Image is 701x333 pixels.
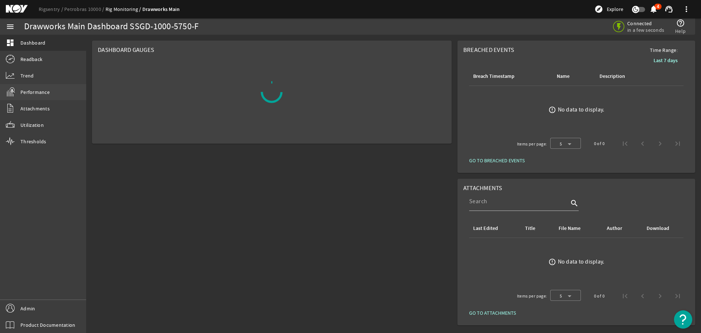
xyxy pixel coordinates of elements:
[600,72,625,80] div: Description
[20,39,45,46] span: Dashboard
[142,6,180,13] a: Drawworks Main
[473,72,514,80] div: Breach Timestamp
[606,224,637,232] div: Author
[525,224,535,232] div: Title
[473,224,498,232] div: Last Edited
[524,224,549,232] div: Title
[20,56,42,63] span: Readback
[20,72,34,79] span: Trend
[559,224,581,232] div: File Name
[98,46,154,54] span: Dashboard Gauges
[607,224,622,232] div: Author
[469,197,568,206] input: Search
[558,224,597,232] div: File Name
[20,88,50,96] span: Performance
[6,22,15,31] mat-icon: menu
[607,5,623,13] span: Explore
[469,309,516,317] span: GO TO ATTACHMENTS
[463,306,522,319] button: GO TO ATTACHMENTS
[674,310,692,329] button: Open Resource Center
[472,224,515,232] div: Last Edited
[594,140,605,147] div: 0 of 0
[654,57,678,64] b: Last 7 days
[676,19,685,27] mat-icon: help_outline
[20,305,35,312] span: Admin
[627,27,664,33] span: in a few seconds
[469,157,525,164] span: GO TO BREACHED EVENTS
[24,23,199,30] div: Drawworks Main Dashboard SSGD-1000-5750-F
[39,6,64,12] a: Rigsentry
[591,3,626,15] button: Explore
[548,258,556,266] mat-icon: error_outline
[627,20,664,27] span: Connected
[675,27,686,35] span: Help
[556,72,589,80] div: Name
[463,184,502,192] span: Attachments
[20,105,50,112] span: Attachments
[463,154,530,167] button: GO TO BREACHED EVENTS
[598,72,651,80] div: Description
[570,199,579,208] i: search
[463,46,514,54] span: Breached Events
[558,106,605,113] div: No data to display.
[594,292,605,300] div: 0 of 0
[594,5,603,14] mat-icon: explore
[517,140,547,148] div: Items per page:
[106,6,142,12] a: Rig Monitoring
[548,106,556,114] mat-icon: error_outline
[558,258,605,265] div: No data to display.
[678,0,695,18] button: more_vert
[20,121,44,129] span: Utilization
[648,54,683,67] button: Last 7 days
[517,292,547,300] div: Items per page:
[650,5,657,13] button: 4
[664,5,673,14] mat-icon: support_agent
[20,321,75,329] span: Product Documentation
[647,224,669,232] div: Download
[6,38,15,47] mat-icon: dashboard
[472,72,547,80] div: Breach Timestamp
[557,72,570,80] div: Name
[649,5,658,14] mat-icon: notifications
[20,138,46,145] span: Thresholds
[64,6,106,12] a: Petrobras 10000
[644,46,683,54] span: Time Range:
